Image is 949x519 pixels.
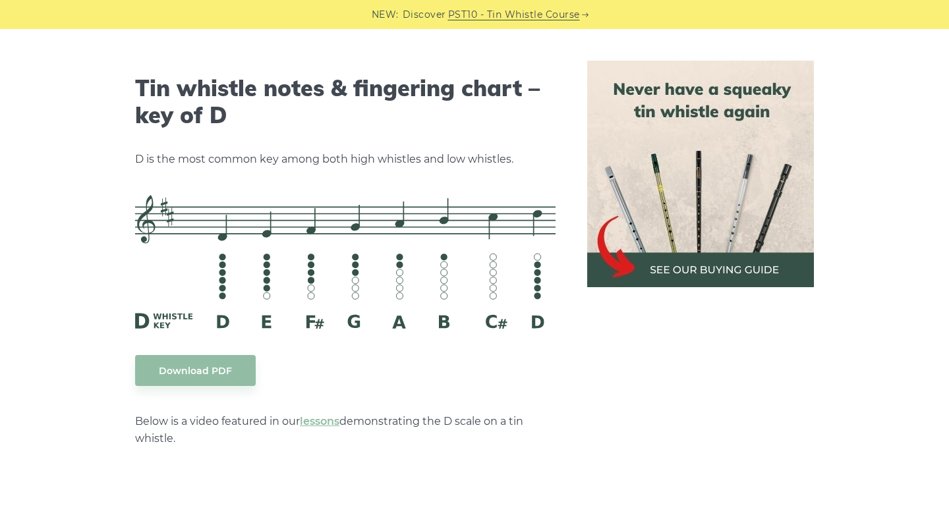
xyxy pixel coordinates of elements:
h2: Tin whistle notes & fingering chart – key of D [135,75,556,129]
span: Discover [403,7,446,22]
a: Download PDF [135,355,256,386]
p: D is the most common key among both high whistles and low whistles. [135,151,556,168]
p: Below is a video featured in our demonstrating the D scale on a tin whistle. [135,413,556,447]
img: D Whistle Fingering Chart And Notes [135,195,556,328]
span: NEW: [372,7,399,22]
a: PST10 - Tin Whistle Course [448,7,580,22]
img: tin whistle buying guide [587,61,814,287]
a: lessons [300,415,339,427]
